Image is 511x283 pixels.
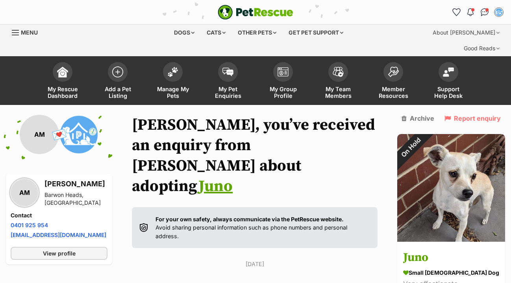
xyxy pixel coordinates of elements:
[11,211,107,219] h4: Contact
[427,25,505,40] div: About [PERSON_NAME]
[90,58,145,105] a: Add a Pet Listing
[200,58,255,105] a: My Pet Enquiries
[132,260,378,268] p: [DATE]
[431,86,466,99] span: Support Help Desk
[45,86,80,99] span: My Rescue Dashboard
[35,58,90,105] a: My Rescue Dashboard
[376,86,411,99] span: Member Resources
[320,86,356,99] span: My Team Members
[443,67,454,77] img: help-desk-icon-fdf02630f3aa405de69fd3d07c3f3aa587a6932b1a1747fa1d2bba05be0121f9.svg
[59,115,98,154] img: Pyrenees Animal Rescue profile pic
[100,86,135,99] span: Add a Pet Listing
[388,66,399,77] img: member-resources-icon-8e73f808a243e03378d46382f2149f9095a855e16c252ad45f914b54edf8863c.svg
[403,268,499,277] div: small [DEMOGRAPHIC_DATA] Dog
[44,178,107,189] h3: [PERSON_NAME]
[57,66,68,77] img: dashboard-icon-eb2f2d2d3e046f16d808141f083e7271f6b2e854fb5c12c21221c1fb7104beca.svg
[421,58,476,105] a: Support Help Desk
[167,67,178,77] img: manage-my-pets-icon-02211641906a0b7f246fdf0571729dbe1e7629f14944591b6c1af311fb30b64b.svg
[265,86,301,99] span: My Group Profile
[156,216,344,222] strong: For your own safety, always communicate via the PetRescue website.
[481,8,489,16] img: chat-41dd97257d64d25036548639549fe6c8038ab92f7586957e7f3b1b290dea8141.svg
[495,8,503,16] img: susan bullen profile pic
[112,66,123,77] img: add-pet-listing-icon-0afa8454b4691262ce3f59096e99ab1cd57d4a30225e0717b998d2c9b9846f56.svg
[44,191,107,207] div: Barwon Heads, [GEOGRAPHIC_DATA]
[311,58,366,105] a: My Team Members
[366,58,421,105] a: Member Resources
[467,8,474,16] img: notifications-46538b983faf8c2785f20acdc204bb7945ddae34d4c08c2a6579f10ce5e182be.svg
[11,232,106,238] a: [EMAIL_ADDRESS][DOMAIN_NAME]
[11,247,107,260] a: View profile
[218,5,293,20] img: logo-e224e6f780fb5917bec1dbf3a21bbac754714ae5b6737aabdf751b685950b380.svg
[198,176,233,196] a: Juno
[12,25,43,39] a: Menu
[458,40,505,56] div: Good Reads
[397,134,505,242] img: Juno
[145,58,200,105] a: Manage My Pets
[50,126,68,143] span: 💌
[255,58,311,105] a: My Group Profile
[218,5,293,20] a: PetRescue
[222,68,233,76] img: pet-enquiries-icon-7e3ad2cf08bfb03b45e93fb7055b45f3efa6380592205ae92323e6603595dc1f.svg
[450,6,505,18] ul: Account quick links
[232,25,282,40] div: Other pets
[155,86,191,99] span: Manage My Pets
[156,215,370,240] p: Avoid sharing personal information such as phone numbers and personal address.
[11,179,38,206] div: AM
[278,67,289,77] img: group-profile-icon-3fa3cf56718a62981997c0bc7e787c4b2cf8bcc04b72c1350f741eb67cf2f40e.svg
[444,115,501,122] a: Report enquiry
[402,115,434,122] a: Archive
[21,29,38,36] span: Menu
[450,6,463,18] a: Favourites
[403,249,499,266] h3: Juno
[43,249,76,257] span: View profile
[210,86,246,99] span: My Pet Enquiries
[464,6,477,18] button: Notifications
[283,25,349,40] div: Get pet support
[132,115,378,197] h1: [PERSON_NAME], you’ve received an enquiry from [PERSON_NAME] about adopting
[478,6,491,18] a: Conversations
[201,25,231,40] div: Cats
[387,123,435,171] div: On Hold
[20,115,59,154] div: AM
[168,25,200,40] div: Dogs
[397,235,505,243] a: On Hold
[11,222,48,228] a: 0401 925 954
[333,67,344,77] img: team-members-icon-5396bd8760b3fe7c0b43da4ab00e1e3bb1a5d9ba89233759b79545d2d3fc5d0d.svg
[492,6,505,18] button: My account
